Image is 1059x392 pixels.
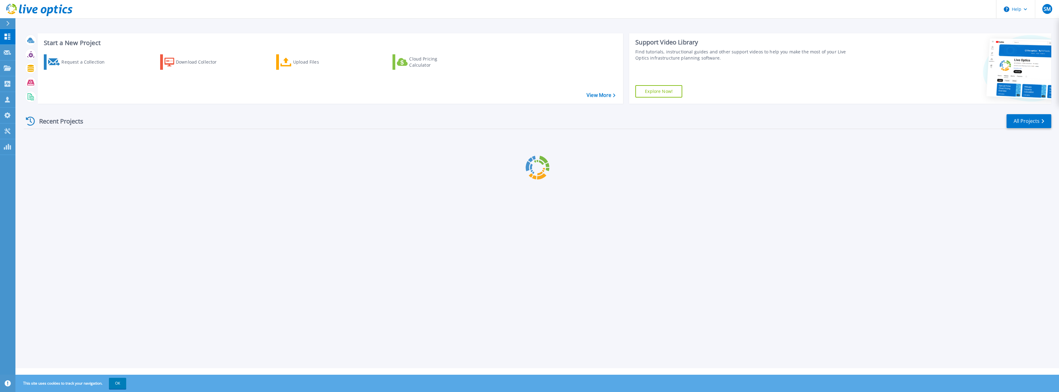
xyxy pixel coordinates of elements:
[635,38,856,46] div: Support Video Library
[409,56,459,68] div: Cloud Pricing Calculator
[44,54,113,70] a: Request a Collection
[44,40,615,46] h3: Start a New Project
[587,92,615,98] a: View More
[1007,114,1051,128] a: All Projects
[24,114,92,129] div: Recent Projects
[1044,6,1051,11] span: SM
[160,54,229,70] a: Download Collector
[392,54,461,70] a: Cloud Pricing Calculator
[61,56,111,68] div: Request a Collection
[17,378,126,389] span: This site uses cookies to track your navigation.
[276,54,345,70] a: Upload Files
[109,378,126,389] button: OK
[635,49,856,61] div: Find tutorials, instructional guides and other support videos to help you make the most of your L...
[176,56,225,68] div: Download Collector
[635,85,682,98] a: Explore Now!
[293,56,343,68] div: Upload Files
